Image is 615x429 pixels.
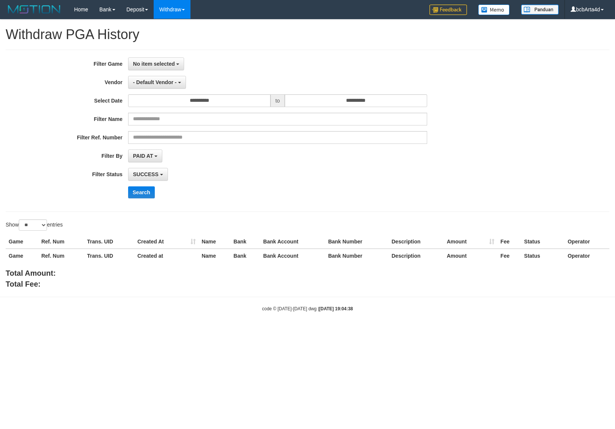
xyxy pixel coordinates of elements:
img: Feedback.jpg [429,5,467,15]
button: PAID AT [128,150,162,162]
b: Total Fee: [6,280,41,288]
th: Description [388,235,444,249]
th: Game [6,235,38,249]
img: MOTION_logo.png [6,4,63,15]
span: No item selected [133,61,175,67]
th: Description [388,249,444,263]
th: Status [521,235,565,249]
th: Status [521,249,565,263]
img: panduan.png [521,5,559,15]
th: Bank [231,235,260,249]
th: Fee [497,235,521,249]
th: Game [6,249,38,263]
th: Amount [444,249,497,263]
th: Ref. Num [38,235,84,249]
th: Ref. Num [38,249,84,263]
span: - Default Vendor - [133,79,177,85]
span: PAID AT [133,153,153,159]
th: Bank Number [325,249,388,263]
img: Button%20Memo.svg [478,5,510,15]
b: Total Amount: [6,269,56,277]
th: Operator [565,235,609,249]
select: Showentries [19,219,47,231]
th: Fee [497,249,521,263]
th: Bank Account [260,249,325,263]
button: Search [128,186,155,198]
th: Trans. UID [84,235,134,249]
th: Bank Account [260,235,325,249]
label: Show entries [6,219,63,231]
strong: [DATE] 19:04:38 [319,306,353,311]
h1: Withdraw PGA History [6,27,609,42]
th: Name [199,235,231,249]
button: SUCCESS [128,168,168,181]
th: Operator [565,249,609,263]
th: Bank [231,249,260,263]
span: to [270,94,285,107]
th: Name [199,249,231,263]
th: Bank Number [325,235,388,249]
small: code © [DATE]-[DATE] dwg | [262,306,353,311]
th: Created at [134,249,199,263]
button: No item selected [128,57,184,70]
th: Trans. UID [84,249,134,263]
th: Amount [444,235,497,249]
th: Created At [134,235,199,249]
button: - Default Vendor - [128,76,186,89]
span: SUCCESS [133,171,159,177]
